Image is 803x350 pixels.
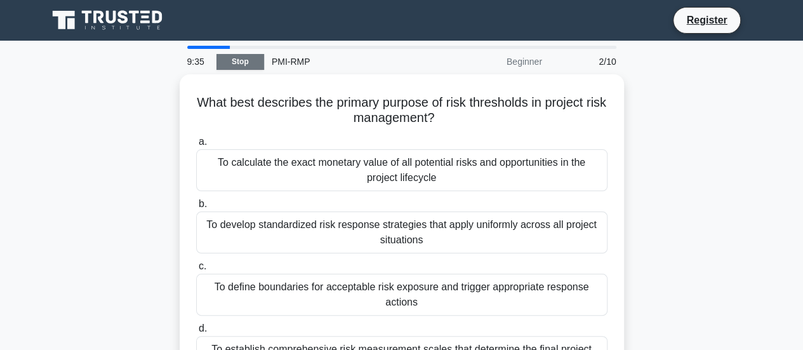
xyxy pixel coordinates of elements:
span: b. [199,198,207,209]
div: To develop standardized risk response strategies that apply uniformly across all project situations [196,212,607,253]
span: c. [199,260,206,271]
div: 9:35 [180,49,216,74]
span: d. [199,323,207,333]
a: Stop [216,54,264,70]
div: 2/10 [550,49,624,74]
div: PMI-RMP [264,49,439,74]
div: To calculate the exact monetary value of all potential risks and opportunities in the project lif... [196,149,607,191]
span: a. [199,136,207,147]
div: Beginner [439,49,550,74]
h5: What best describes the primary purpose of risk thresholds in project risk management? [195,95,609,126]
a: Register [679,12,734,28]
div: To define boundaries for acceptable risk exposure and trigger appropriate response actions [196,274,607,316]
